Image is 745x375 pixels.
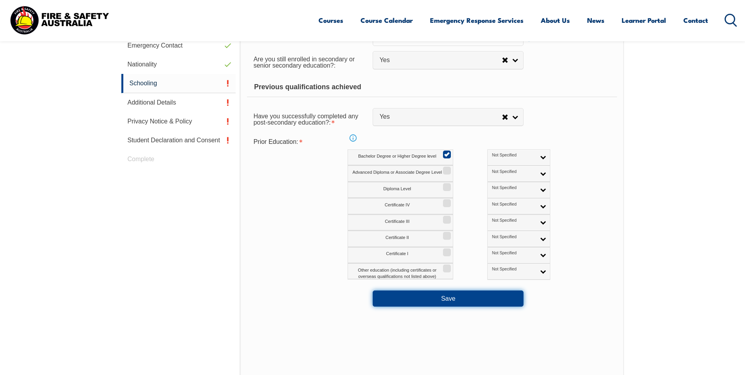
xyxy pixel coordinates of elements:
span: Yes [379,113,502,121]
span: Yes [379,56,502,64]
span: Have you successfully completed any post-secondary education?: [253,113,358,126]
span: Not Specified [492,250,536,256]
label: Other education (including certificates or overseas qualifications not listed above) [348,263,453,279]
a: Courses [319,10,343,31]
a: Nationality [121,55,236,74]
label: Diploma Level [348,182,453,198]
span: Not Specified [492,202,536,207]
div: Prior Education is required. [247,134,373,149]
span: Not Specified [492,234,536,240]
span: Not Specified [492,185,536,191]
a: About Us [541,10,570,31]
div: Have you successfully completed any post-secondary education? is required. [247,108,373,130]
button: Save [373,290,524,306]
a: News [587,10,604,31]
label: Bachelor Degree or Higher Degree level [348,149,453,165]
a: Contact [683,10,708,31]
a: Additional Details [121,93,236,112]
a: Learner Portal [622,10,666,31]
a: Emergency Response Services [430,10,524,31]
a: Schooling [121,74,236,93]
label: Certificate III [348,215,453,231]
div: Previous qualifications achieved [247,77,617,97]
span: Are you still enrolled in secondary or senior secondary education?: [253,56,355,69]
span: Not Specified [492,267,536,272]
a: Course Calendar [361,10,413,31]
label: Certificate IV [348,198,453,214]
label: Certificate I [348,247,453,263]
span: Not Specified [492,169,536,175]
a: Student Declaration and Consent [121,131,236,150]
label: Advanced Diploma or Associate Degree Level [348,165,453,182]
a: Info [348,132,359,143]
a: Privacy Notice & Policy [121,112,236,131]
label: Certificate II [348,231,453,247]
a: Emergency Contact [121,36,236,55]
span: Not Specified [492,153,536,158]
span: Not Specified [492,218,536,223]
